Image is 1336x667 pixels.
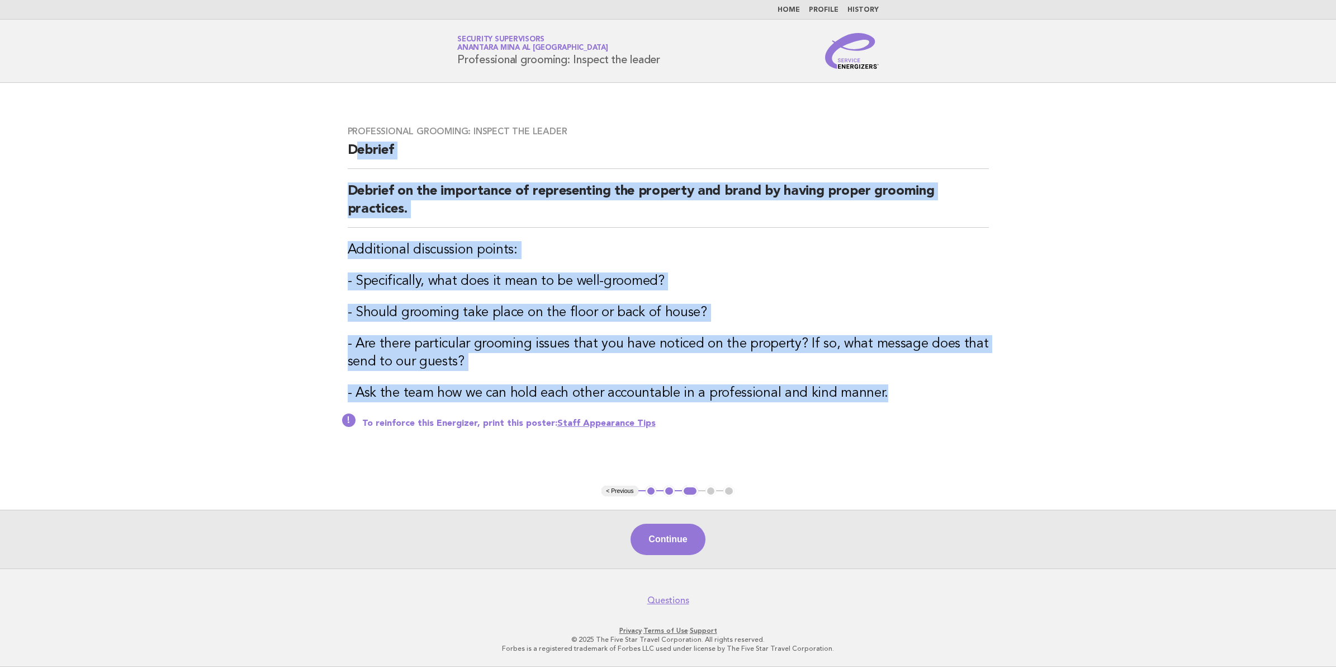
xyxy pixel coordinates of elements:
a: Staff Appearance Tips [557,419,656,428]
a: Home [778,7,800,13]
img: Service Energizers [825,33,879,69]
p: · · [326,626,1010,635]
p: © 2025 The Five Star Travel Corporation. All rights reserved. [326,635,1010,644]
a: Privacy [619,627,642,635]
span: Anantara Mina al [GEOGRAPHIC_DATA] [457,45,608,52]
button: Continue [631,524,705,555]
button: 2 [664,486,675,497]
button: 3 [682,486,698,497]
h3: - Are there particular grooming issues that you have noticed on the property? If so, what message... [348,335,989,371]
a: Profile [809,7,838,13]
button: < Previous [601,486,638,497]
h2: Debrief [348,142,989,169]
h3: Professional grooming: Inspect the leader [348,126,989,137]
h2: Debrief on the importance of representing the property and brand by having proper grooming practi... [348,182,989,228]
h1: Professional grooming: Inspect the leader [457,36,660,65]
a: History [847,7,879,13]
h3: - Specifically, what does it mean to be well-groomed? [348,273,989,290]
p: To reinforce this Energizer, print this poster: [362,418,989,429]
a: Security SupervisorsAnantara Mina al [GEOGRAPHIC_DATA] [457,36,608,51]
a: Support [690,627,717,635]
h3: Additional discussion points: [348,241,989,259]
h3: - Ask the team how we can hold each other accountable in a professional and kind manner. [348,384,989,402]
button: 1 [646,486,657,497]
p: Forbes is a registered trademark of Forbes LLC used under license by The Five Star Travel Corpora... [326,644,1010,653]
a: Questions [647,595,689,606]
h3: - Should grooming take place on the floor or back of house? [348,304,989,322]
a: Terms of Use [643,627,688,635]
